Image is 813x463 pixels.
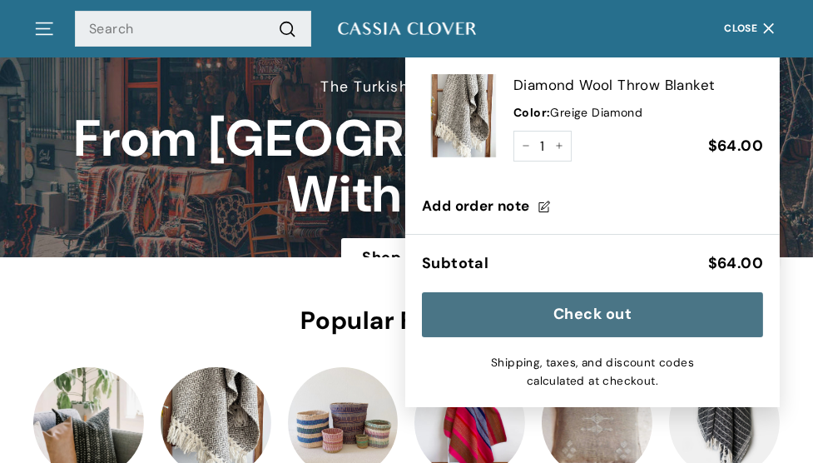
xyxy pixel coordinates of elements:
div: Greige Diamond [513,103,763,122]
a: Diamond Wool Throw Blanket [513,74,763,97]
button: Close [715,4,791,53]
button: Increase item quantity by one [547,131,572,162]
img: Diamond Wool Throw Blanket [422,74,505,157]
button: Reduce item quantity by one [513,131,538,162]
small: Shipping, taxes, and discount codes calculated at checkout. [472,354,713,391]
button: Check out [422,292,763,337]
span: $64.00 [708,136,763,156]
input: Search [75,11,311,47]
h2: Popular Favorites [33,307,780,335]
div: Subtotal [422,251,488,276]
div: $64.00 [708,251,763,276]
span: Color: [513,105,550,120]
label: Add order note [422,195,763,217]
span: Close [725,23,758,34]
